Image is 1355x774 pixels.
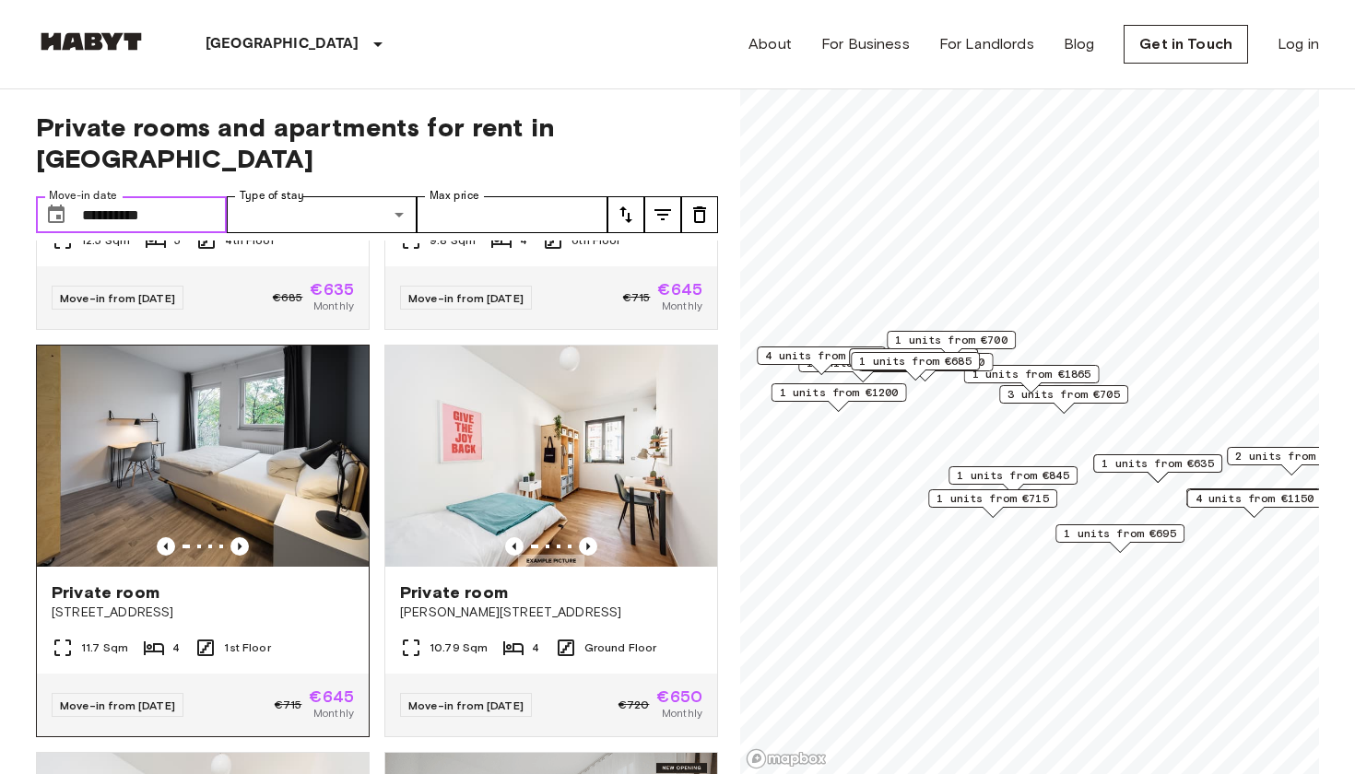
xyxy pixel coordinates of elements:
[172,639,180,656] span: 4
[657,281,702,298] span: €645
[385,346,717,567] img: Marketing picture of unit DE-01-09-022-01Q
[38,196,75,233] button: Choose date, selected date is 13 Nov 2025
[765,347,878,364] span: 4 units from €655
[206,33,359,55] p: [GEOGRAPHIC_DATA]
[1235,448,1348,464] span: 2 units from €645
[60,291,175,305] span: Move-in from [DATE]
[999,385,1128,414] div: Map marker
[948,466,1078,495] div: Map marker
[52,604,354,622] span: [STREET_ADDRESS]
[1064,33,1095,55] a: Blog
[895,332,1007,348] span: 1 units from €700
[52,581,159,604] span: Private room
[623,289,651,306] span: €715
[430,232,476,249] span: 9.8 Sqm
[81,639,128,656] span: 11.7 Sqm
[1064,525,1176,542] span: 1 units from €695
[224,639,270,656] span: 1st Floor
[520,232,527,249] span: 4
[780,384,899,401] span: 1 units from €1200
[851,352,980,381] div: Map marker
[858,353,994,381] div: Map marker
[584,639,657,656] span: Ground Floor
[81,232,130,249] span: 12.5 Sqm
[656,688,702,705] span: €650
[887,331,1016,359] div: Map marker
[859,353,972,369] span: 1 units from €685
[1196,490,1314,507] span: 4 units from €1150
[662,298,702,314] span: Monthly
[571,232,620,249] span: 6th Floor
[579,537,597,556] button: Previous image
[964,365,1100,393] div: Map marker
[662,705,702,721] span: Monthly
[757,346,886,375] div: Map marker
[1007,386,1120,403] span: 3 units from €705
[310,281,354,298] span: €635
[230,537,249,556] button: Previous image
[1278,33,1319,55] a: Log in
[644,196,681,233] button: tune
[400,581,508,604] span: Private room
[957,467,1069,484] span: 1 units from €845
[384,345,718,737] a: Marketing picture of unit DE-01-09-022-01QPrevious imagePrevious imagePrivate room[PERSON_NAME][S...
[309,688,354,705] span: €645
[400,604,702,622] span: [PERSON_NAME][STREET_ADDRESS]
[225,232,274,249] span: 4th Floor
[746,748,827,769] a: Mapbox logo
[748,33,792,55] a: About
[430,188,479,204] label: Max price
[607,196,644,233] button: tune
[928,489,1057,518] div: Map marker
[408,291,524,305] span: Move-in from [DATE]
[972,366,1091,382] span: 1 units from €1865
[36,32,147,51] img: Habyt
[1187,489,1323,518] div: Map marker
[937,490,1049,507] span: 1 units from €715
[36,111,718,174] span: Private rooms and apartments for rent in [GEOGRAPHIC_DATA]
[619,697,650,713] span: €720
[273,289,303,306] span: €685
[240,188,304,204] label: Type of stay
[849,348,978,377] div: Map marker
[49,188,117,204] label: Move-in date
[505,537,524,556] button: Previous image
[60,698,175,712] span: Move-in from [DATE]
[681,196,718,233] button: tune
[408,698,524,712] span: Move-in from [DATE]
[36,345,370,737] a: Marketing picture of unit DE-01-12-004-03QPrevious imagePrevious imagePrivate room[STREET_ADDRESS...
[430,639,488,656] span: 10.79 Sqm
[821,33,910,55] a: For Business
[857,349,970,366] span: 1 units from €665
[37,346,369,567] img: Marketing picture of unit DE-01-12-004-03Q
[275,697,302,713] span: €715
[772,383,907,412] div: Map marker
[313,298,354,314] span: Monthly
[1102,455,1214,472] span: 1 units from €635
[1093,454,1222,483] div: Map marker
[157,537,175,556] button: Previous image
[866,354,985,370] span: 1 units from €1280
[313,705,354,721] span: Monthly
[532,639,539,656] span: 4
[1186,488,1322,517] div: Map marker
[174,232,181,249] span: 5
[1055,524,1184,553] div: Map marker
[939,33,1034,55] a: For Landlords
[1124,25,1248,64] a: Get in Touch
